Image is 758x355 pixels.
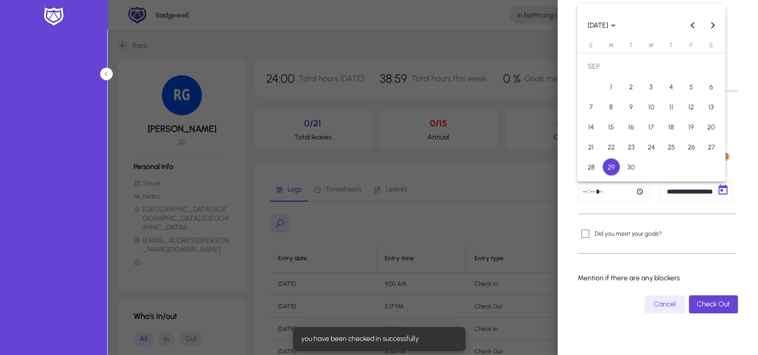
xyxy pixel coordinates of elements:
[581,97,601,117] button: Sep 7, 2025
[622,98,640,116] span: 9
[581,137,601,157] button: Sep 21, 2025
[703,15,723,35] button: Next month
[662,98,680,116] span: 11
[661,77,681,97] button: Sep 4, 2025
[622,138,640,156] span: 23
[661,137,681,157] button: Sep 25, 2025
[621,157,641,177] button: Sep 30, 2025
[609,42,614,49] span: M
[622,118,640,136] span: 16
[581,117,601,137] button: Sep 14, 2025
[581,57,721,77] td: SEP
[642,118,660,136] span: 17
[642,98,660,116] span: 10
[669,42,673,49] span: T
[602,158,620,176] span: 29
[702,98,720,116] span: 13
[662,138,680,156] span: 25
[709,42,713,49] span: S
[584,16,620,34] button: Choose month and year
[662,78,680,96] span: 4
[681,137,701,157] button: Sep 26, 2025
[621,117,641,137] button: Sep 16, 2025
[621,77,641,97] button: Sep 2, 2025
[683,15,703,35] button: Previous month
[581,157,601,177] button: Sep 28, 2025
[681,97,701,117] button: Sep 12, 2025
[641,137,661,157] button: Sep 24, 2025
[601,97,621,117] button: Sep 8, 2025
[622,158,640,176] span: 30
[602,118,620,136] span: 15
[621,97,641,117] button: Sep 9, 2025
[621,137,641,157] button: Sep 23, 2025
[641,97,661,117] button: Sep 10, 2025
[702,118,720,136] span: 20
[681,77,701,97] button: Sep 5, 2025
[602,138,620,156] span: 22
[681,117,701,137] button: Sep 19, 2025
[602,78,620,96] span: 1
[682,98,700,116] span: 12
[601,157,621,177] button: Sep 29, 2025
[601,117,621,137] button: Sep 15, 2025
[701,77,721,97] button: Sep 6, 2025
[582,138,600,156] span: 21
[589,42,593,49] span: S
[662,118,680,136] span: 18
[701,117,721,137] button: Sep 20, 2025
[582,98,600,116] span: 7
[702,78,720,96] span: 6
[622,78,640,96] span: 2
[602,98,620,116] span: 8
[682,138,700,156] span: 26
[641,77,661,97] button: Sep 3, 2025
[629,42,633,49] span: T
[661,97,681,117] button: Sep 11, 2025
[601,137,621,157] button: Sep 22, 2025
[582,158,600,176] span: 28
[642,78,660,96] span: 3
[701,137,721,157] button: Sep 27, 2025
[601,77,621,97] button: Sep 1, 2025
[649,42,653,49] span: W
[641,117,661,137] button: Sep 17, 2025
[701,97,721,117] button: Sep 13, 2025
[702,138,720,156] span: 27
[690,42,692,49] span: F
[582,118,600,136] span: 14
[682,118,700,136] span: 19
[588,21,608,30] span: [DATE]
[661,117,681,137] button: Sep 18, 2025
[682,78,700,96] span: 5
[642,138,660,156] span: 24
